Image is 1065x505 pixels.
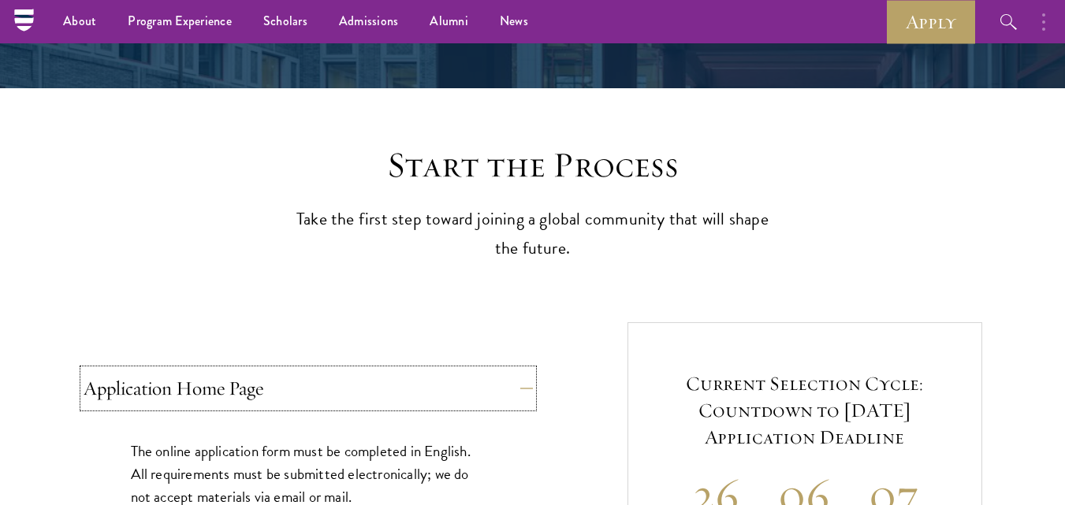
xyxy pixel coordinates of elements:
h5: Current Selection Cycle: Countdown to [DATE] Application Deadline [672,370,938,451]
button: Application Home Page [84,369,533,407]
p: Take the first step toward joining a global community that will shape the future. [289,205,777,263]
h2: Start the Process [289,143,777,188]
